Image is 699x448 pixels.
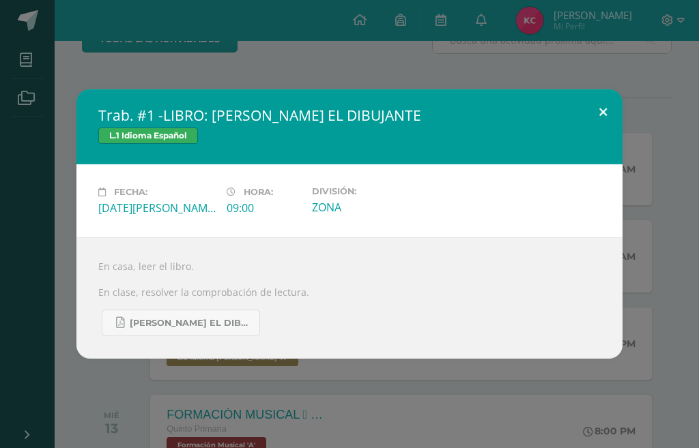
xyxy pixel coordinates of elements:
[312,200,429,215] div: ZONA
[244,187,273,197] span: Hora:
[227,200,301,215] div: 09:00
[98,106,601,125] h2: Trab. #1 -LIBRO: [PERSON_NAME] EL DIBUJANTE
[312,186,429,196] label: División:
[76,237,623,359] div: En casa, leer el libro. En clase, resolver la comprobación de lectura.
[98,200,216,215] div: [DATE][PERSON_NAME]
[130,318,253,329] span: [PERSON_NAME] EL DIBUJANTE.pdf
[114,187,147,197] span: Fecha:
[98,128,198,144] span: L.1 Idioma Español
[102,310,260,336] a: [PERSON_NAME] EL DIBUJANTE.pdf
[584,89,623,136] button: Close (Esc)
